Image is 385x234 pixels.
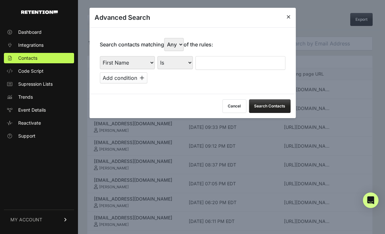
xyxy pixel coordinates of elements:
[18,55,37,61] span: Contacts
[4,27,74,37] a: Dashboard
[4,40,74,50] a: Integrations
[10,216,42,223] span: MY ACCOUNT
[18,107,46,113] span: Event Details
[95,13,150,22] h3: Advanced Search
[249,99,290,113] button: Search Contacts
[4,210,74,229] a: MY ACCOUNT
[18,133,35,139] span: Support
[4,79,74,89] a: Supression Lists
[18,81,53,87] span: Supression Lists
[4,105,74,115] a: Event Details
[4,53,74,63] a: Contacts
[18,120,41,126] span: Reactivate
[4,131,74,141] a: Support
[100,38,213,51] p: Search contacts matching of the rules:
[18,42,44,48] span: Integrations
[18,68,44,74] span: Code Script
[21,10,58,14] img: Retention.com
[18,29,42,35] span: Dashboard
[4,66,74,76] a: Code Script
[222,99,246,113] button: Cancel
[4,118,74,128] a: Reactivate
[100,72,147,83] button: Add condition
[18,94,33,100] span: Trends
[363,192,379,208] div: Open Intercom Messenger
[4,92,74,102] a: Trends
